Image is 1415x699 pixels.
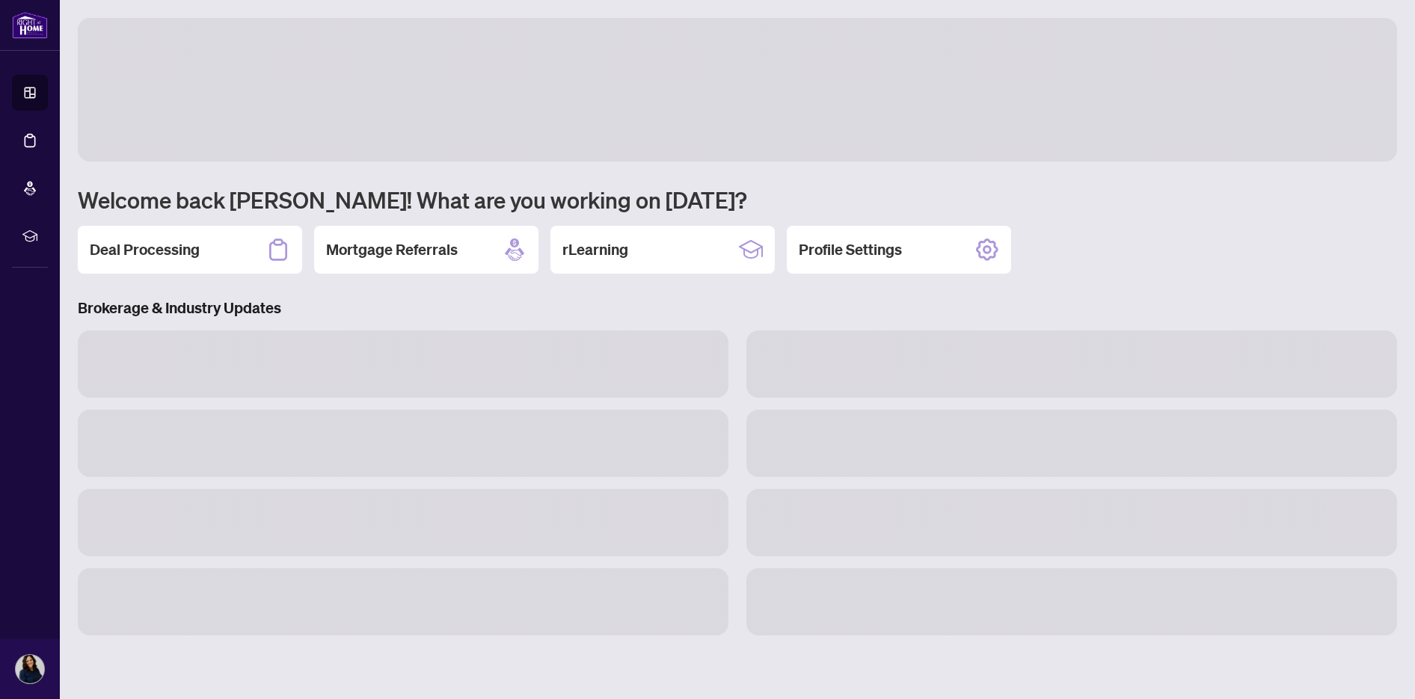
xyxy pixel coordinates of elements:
h1: Welcome back [PERSON_NAME]! What are you working on [DATE]? [78,185,1397,214]
img: logo [12,11,48,39]
h2: Mortgage Referrals [326,239,458,260]
h2: Deal Processing [90,239,200,260]
img: Profile Icon [16,655,44,683]
h2: rLearning [562,239,628,260]
h3: Brokerage & Industry Updates [78,298,1397,318]
h2: Profile Settings [799,239,902,260]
